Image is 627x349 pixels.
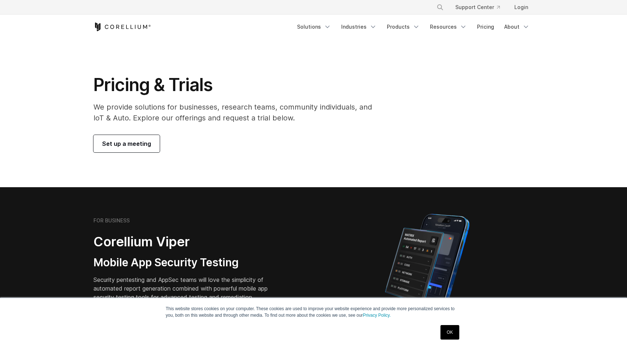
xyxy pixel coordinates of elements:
[383,20,424,33] a: Products
[93,256,279,270] h3: Mobile App Security Testing
[450,1,506,14] a: Support Center
[293,20,335,33] a: Solutions
[428,1,534,14] div: Navigation Menu
[93,102,382,123] p: We provide solutions for businesses, research teams, community individuals, and IoT & Auto. Explo...
[293,20,534,33] div: Navigation Menu
[434,1,447,14] button: Search
[93,275,279,301] p: Security pentesting and AppSec teams will love the simplicity of automated report generation comb...
[93,22,151,31] a: Corellium Home
[93,74,382,96] h1: Pricing & Trials
[363,313,391,318] a: Privacy Policy.
[102,139,151,148] span: Set up a meeting
[93,217,130,224] h6: FOR BUSINESS
[337,20,381,33] a: Industries
[473,20,498,33] a: Pricing
[440,325,459,340] a: OK
[500,20,534,33] a: About
[426,20,471,33] a: Resources
[93,234,279,250] h2: Corellium Viper
[509,1,534,14] a: Login
[373,210,482,337] img: Corellium MATRIX automated report on iPhone showing app vulnerability test results across securit...
[166,305,461,319] p: This website stores cookies on your computer. These cookies are used to improve your website expe...
[93,135,160,152] a: Set up a meeting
